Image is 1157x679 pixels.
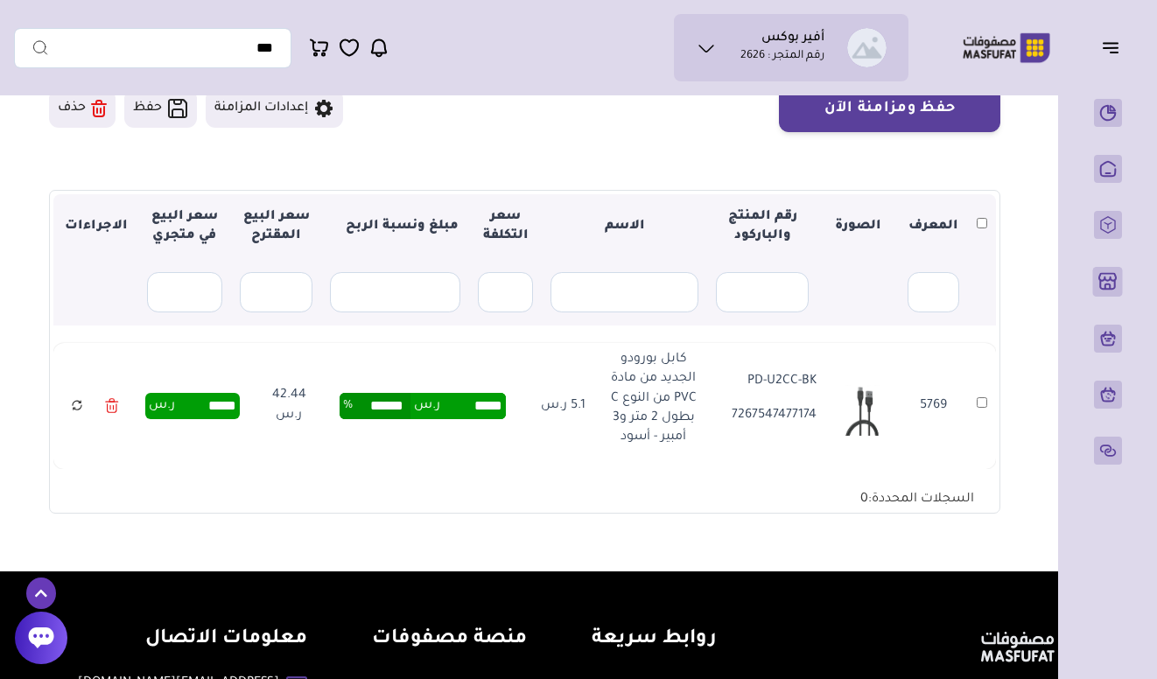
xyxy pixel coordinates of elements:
[483,210,529,243] strong: سعر التكلفة
[835,375,891,437] img: 20250714204653810370.png
[722,406,817,425] p: 7267547477174
[835,220,881,234] strong: الصورة
[78,627,307,653] h4: معلومات الاتصال
[332,220,459,234] strong: مبلغ ونسبة الربح
[592,627,717,653] h4: روابط سريعة
[950,31,1062,65] img: Logo
[206,89,343,128] button: إعدادات المزامنة
[900,343,968,469] td: 5769
[65,220,128,234] strong: الاجراءات
[372,627,527,653] h4: منصة مصفوفات
[49,89,116,128] button: حذف
[145,393,240,419] div: ر.س
[728,210,797,243] strong: رقم المنتج والباركود
[779,85,1000,132] button: حفظ ومزامنة الآن
[860,493,868,507] span: 0
[605,220,645,234] strong: الاسم
[249,343,329,469] td: 42.44 ر.س
[603,350,705,448] p: كابل بورودو الجديد من مادة PVC من النوع C بطول 2 متر و3 أمبير - أسود
[722,372,817,391] p: PD-U2CC-BK
[243,210,310,243] strong: سعر البيع المقترح
[414,393,440,419] span: ر.س
[908,220,958,234] strong: المعرف
[124,89,197,128] button: حفظ
[525,396,586,416] p: 5.1 ر.س
[343,393,353,419] span: %
[740,48,824,66] p: رقم المتجر : 2626
[761,31,824,48] h1: أفير بوكس
[151,210,218,243] strong: سعر البيع في متجري
[838,479,996,509] div: السجلات المحددة:
[847,28,887,67] img: ماجد العنزي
